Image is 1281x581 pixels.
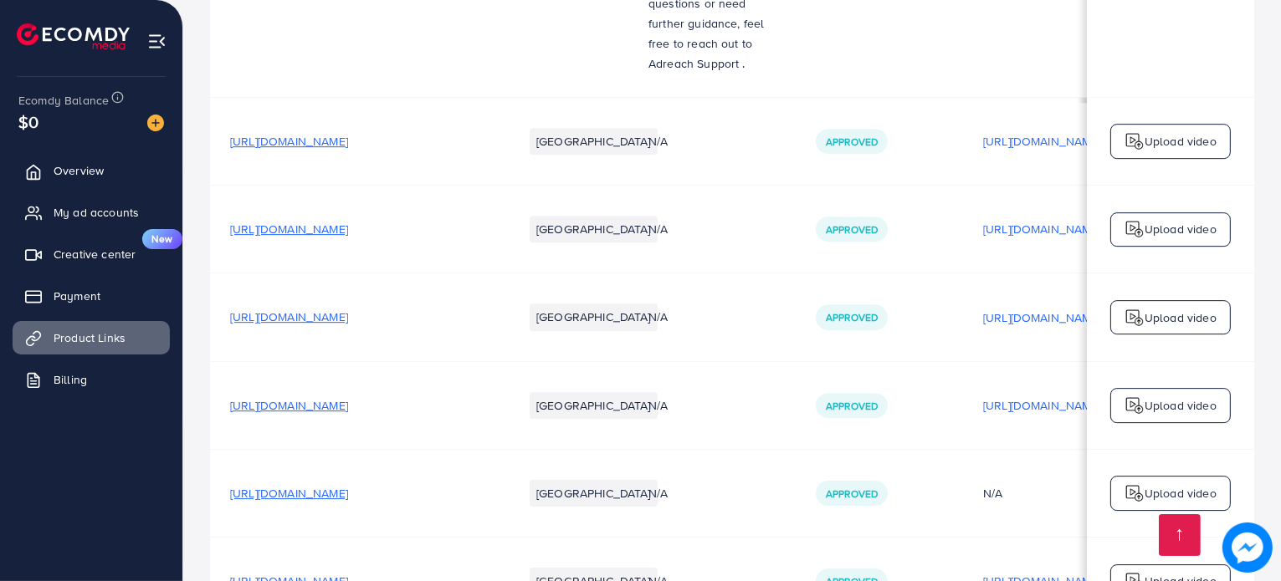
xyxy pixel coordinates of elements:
[826,399,878,413] span: Approved
[648,308,668,325] span: N/A
[13,237,170,271] a: Creative centerNew
[230,485,348,502] span: [URL][DOMAIN_NAME]
[1125,395,1145,415] img: logo
[1125,483,1145,503] img: logo
[54,246,136,262] span: Creative center
[1125,308,1145,328] img: logo
[530,128,658,155] li: [GEOGRAPHIC_DATA]
[54,329,126,346] span: Product Links
[530,216,658,242] li: [GEOGRAPHIC_DATA]
[1125,219,1145,239] img: logo
[1125,131,1145,151] img: logo
[1145,395,1217,415] p: Upload video
[18,110,38,134] span: $0
[826,487,878,501] span: Approved
[13,321,170,354] a: Product Links
[230,397,348,414] span: [URL][DOMAIN_NAME]
[1145,483,1217,503] p: Upload video
[230,133,348,150] span: [URL][DOMAIN_NAME]
[1145,308,1217,328] p: Upload video
[54,162,104,179] span: Overview
[1145,219,1217,239] p: Upload video
[530,303,658,330] li: [GEOGRAPHIC_DATA]
[147,115,164,131] img: image
[13,196,170,229] a: My ad accounts
[13,154,170,187] a: Overview
[983,485,1101,502] div: N/A
[13,363,170,396] a: Billing
[826,222,878,237] span: Approved
[983,219,1101,239] p: [URL][DOMAIN_NAME]
[1222,522,1273,573] img: image
[147,32,167,51] img: menu
[142,229,182,249] span: New
[648,485,668,502] span: N/A
[826,310,878,324] span: Approved
[983,131,1101,151] p: [URL][DOMAIN_NAME]
[230,308,348,325] span: [URL][DOMAIN_NAME]
[17,23,130,49] img: logo
[648,397,668,414] span: N/A
[983,308,1101,328] p: [URL][DOMAIN_NAME]
[54,204,139,221] span: My ad accounts
[983,395,1101,415] p: [URL][DOMAIN_NAME]
[54,371,87,388] span: Billing
[648,133,668,150] span: N/A
[530,392,658,419] li: [GEOGRAPHIC_DATA]
[826,135,878,149] span: Approved
[530,480,658,507] li: [GEOGRAPHIC_DATA]
[13,279,170,313] a: Payment
[648,221,668,237] span: N/A
[54,288,100,304] span: Payment
[18,92,109,109] span: Ecomdy Balance
[230,221,348,237] span: [URL][DOMAIN_NAME]
[1145,131,1217,151] p: Upload video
